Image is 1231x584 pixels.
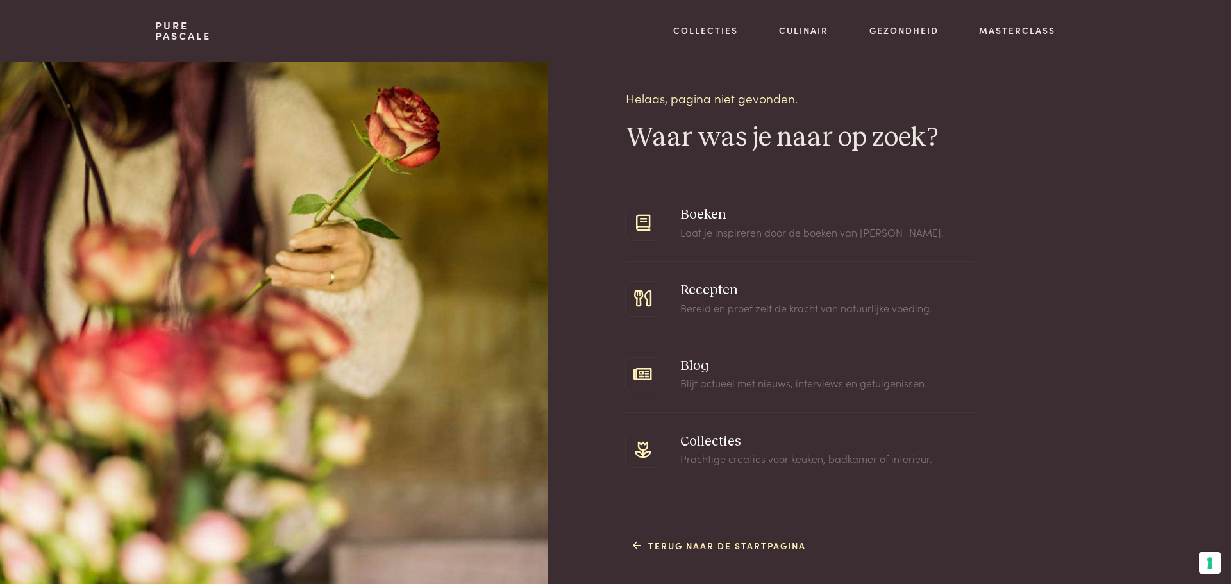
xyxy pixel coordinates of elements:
button: Uw voorkeuren voor toestemming voor trackingtechnologieën [1199,552,1221,574]
a: Boeken [680,208,726,222]
a: Terug naar de startpagina [633,539,807,553]
a: Collecties [680,435,741,449]
h2: Waar was je naar op zoek? [626,121,975,155]
a: Gezondheid [869,24,939,37]
a: Recepten [680,283,738,297]
a: Collecties [673,24,738,37]
a: PurePascale [155,21,211,41]
a: Blog [680,359,708,373]
a: Masterclass [979,24,1055,37]
p: Helaas, pagina niet gevonden. [626,89,798,108]
a: Culinair [779,24,828,37]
